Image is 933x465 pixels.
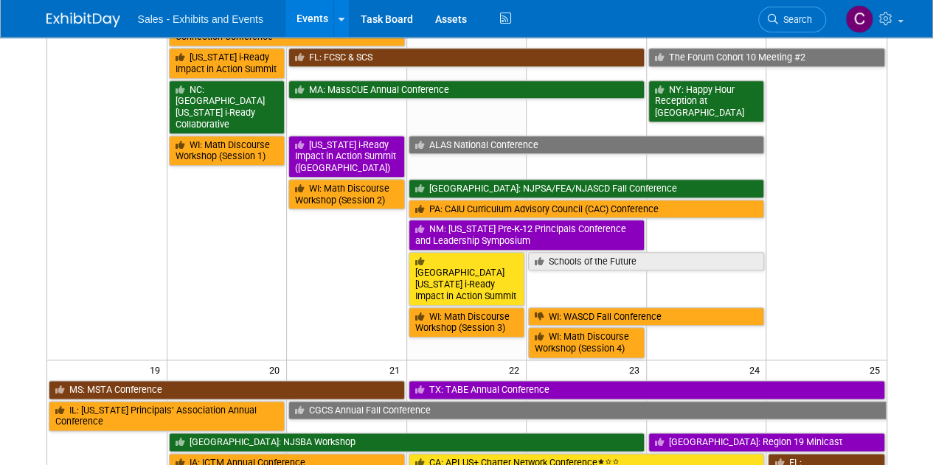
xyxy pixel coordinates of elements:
img: ExhibitDay [46,13,120,27]
a: [US_STATE] i-Ready Impact in Action Summit ([GEOGRAPHIC_DATA]) [288,136,405,178]
span: 21 [388,360,406,379]
a: Search [758,7,826,32]
a: MS: MSTA Conference [49,380,405,399]
span: Sales - Exhibits and Events [138,13,263,25]
a: NC: [GEOGRAPHIC_DATA][US_STATE] i-Ready Collaborative [169,80,285,134]
a: [GEOGRAPHIC_DATA]: Region 19 Minicast [648,433,885,452]
span: 24 [747,360,766,379]
span: 25 [868,360,887,379]
a: [GEOGRAPHIC_DATA]: NJPSA/FEA/NJASCD Fall Conference [409,179,765,198]
a: NM: [US_STATE] Pre-K-12 Principals Conference and Leadership Symposium [409,220,645,250]
a: Schools of the Future [528,252,764,271]
a: WI: WASCD Fall Conference [528,307,764,326]
a: IL: [US_STATE] Principals’ Association Annual Conference [49,401,285,431]
a: [GEOGRAPHIC_DATA][US_STATE] i-Ready Impact in Action Summit [409,252,525,306]
span: 23 [628,360,646,379]
span: 20 [268,360,286,379]
a: MA: MassCUE Annual Conference [288,80,645,99]
a: WI: Math Discourse Workshop (Session 1) [169,136,285,166]
a: CGCS Annual Fall Conference [288,401,886,420]
a: ALAS National Conference [409,136,765,155]
span: 22 [507,360,526,379]
a: NY: Happy Hour Reception at [GEOGRAPHIC_DATA] [648,80,765,122]
a: WI: Math Discourse Workshop (Session 3) [409,307,525,338]
span: Search [778,14,812,25]
a: [GEOGRAPHIC_DATA]: NJSBA Workshop [169,433,645,452]
img: Christine Lurz [845,5,873,33]
a: PA: CAIU Curriculum Advisory Council (CAC) Conference [409,200,765,219]
a: WI: Math Discourse Workshop (Session 4) [528,327,645,357]
a: TX: TABE Annual Conference [409,380,885,399]
a: WI: Math Discourse Workshop (Session 2) [288,179,405,209]
a: The Forum Cohort 10 Meeting #2 [648,48,885,67]
span: 19 [148,360,167,379]
a: FL: FCSC & SCS [288,48,645,67]
a: [US_STATE] i-Ready Impact in Action Summit [169,48,285,78]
